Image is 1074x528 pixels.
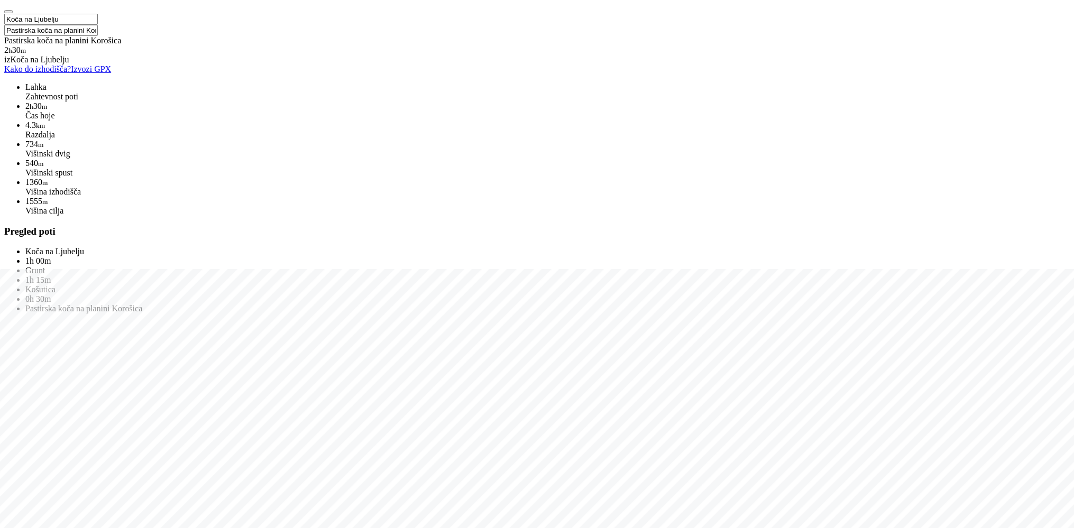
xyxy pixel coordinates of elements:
[42,198,48,206] small: m
[4,226,1070,237] h3: Pregled poti
[25,266,1070,275] div: Grunt
[25,178,1070,187] div: 1360
[4,10,13,13] button: Nazaj
[4,25,98,36] input: Cilj
[42,103,47,110] small: m
[38,141,43,149] small: m
[4,64,71,73] a: Kako do izhodišča?
[11,55,69,64] span: Koča na Ljubelju
[25,197,1070,206] div: 1555
[25,92,1070,101] div: Zahtevnost poti
[4,36,121,45] span: Pastirska koča na planini Korošica
[25,130,1070,140] div: Razdalja
[25,121,1070,130] div: 4.3
[25,187,1070,197] div: Višina izhodišča
[42,179,48,187] small: m
[25,256,1070,266] div: 1h 00m
[25,111,1070,121] div: Čas hoje
[21,47,26,54] small: m
[4,45,26,54] span: 2 30
[25,168,1070,178] div: Višinski spust
[71,64,111,73] a: Izvozi GPX
[38,160,43,168] small: m
[4,55,1070,64] div: iz
[30,103,33,110] small: h
[4,14,98,25] input: Izhodišče
[25,159,1070,168] div: 540
[25,140,1070,149] div: 734
[25,82,1070,92] div: Lahka
[25,149,1070,159] div: Višinski dvig
[25,206,1070,216] div: Višina cilja
[25,101,47,110] span: 2 30
[36,122,45,129] small: km
[25,247,1070,256] div: Koča na Ljubelju
[8,47,12,54] small: h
